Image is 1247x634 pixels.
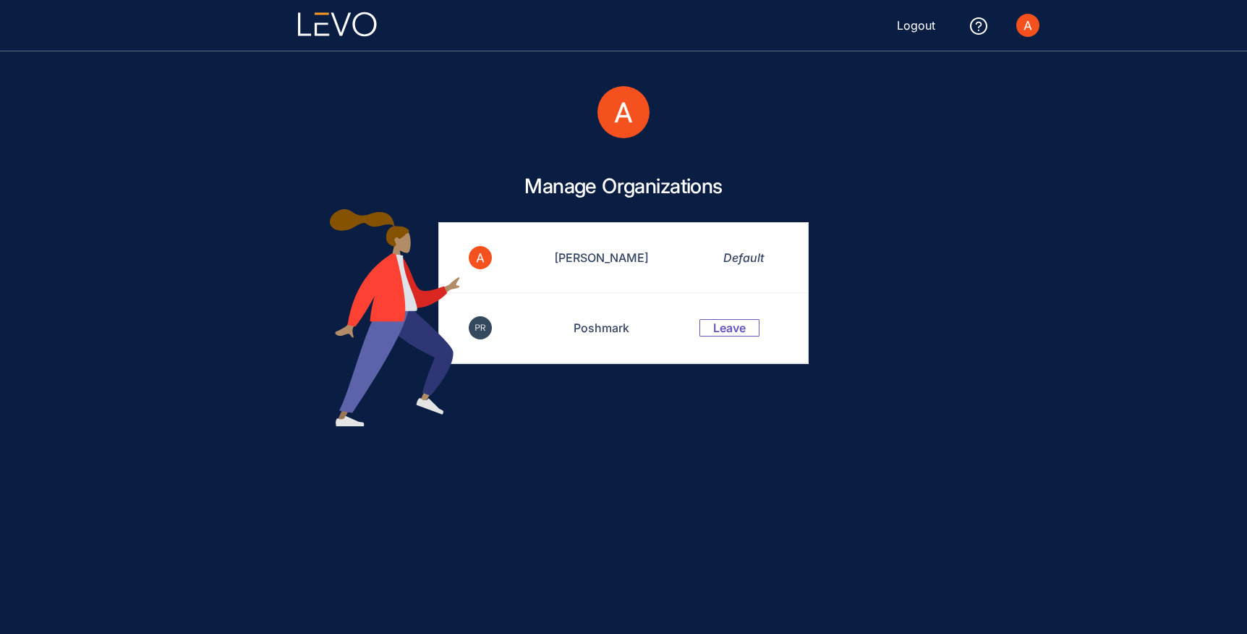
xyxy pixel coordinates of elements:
button: Leave [699,319,759,337]
span: Logout [897,19,935,32]
span: Leave [713,321,746,334]
button: Logout [885,14,947,37]
span: Default [723,250,764,265]
img: ACg8ocLnHzL2mS1sHZMNg1IAUk6PfTgc_FQ1eQNpasjNCeA9m4cmcg=s96-c [469,246,492,269]
h3: Manage Organizations [524,173,722,199]
img: Anand Ganesan profile [1016,14,1039,37]
td: [PERSON_NAME] [503,223,682,293]
td: Poshmark [503,293,682,363]
img: ACg8ocLnHzL2mS1sHZMNg1IAUk6PfTgc_FQ1eQNpasjNCeA9m4cmcg=s96-c [597,86,650,138]
img: e1b17c8bdc423d52424237fe9ee36bd4 [469,316,492,339]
